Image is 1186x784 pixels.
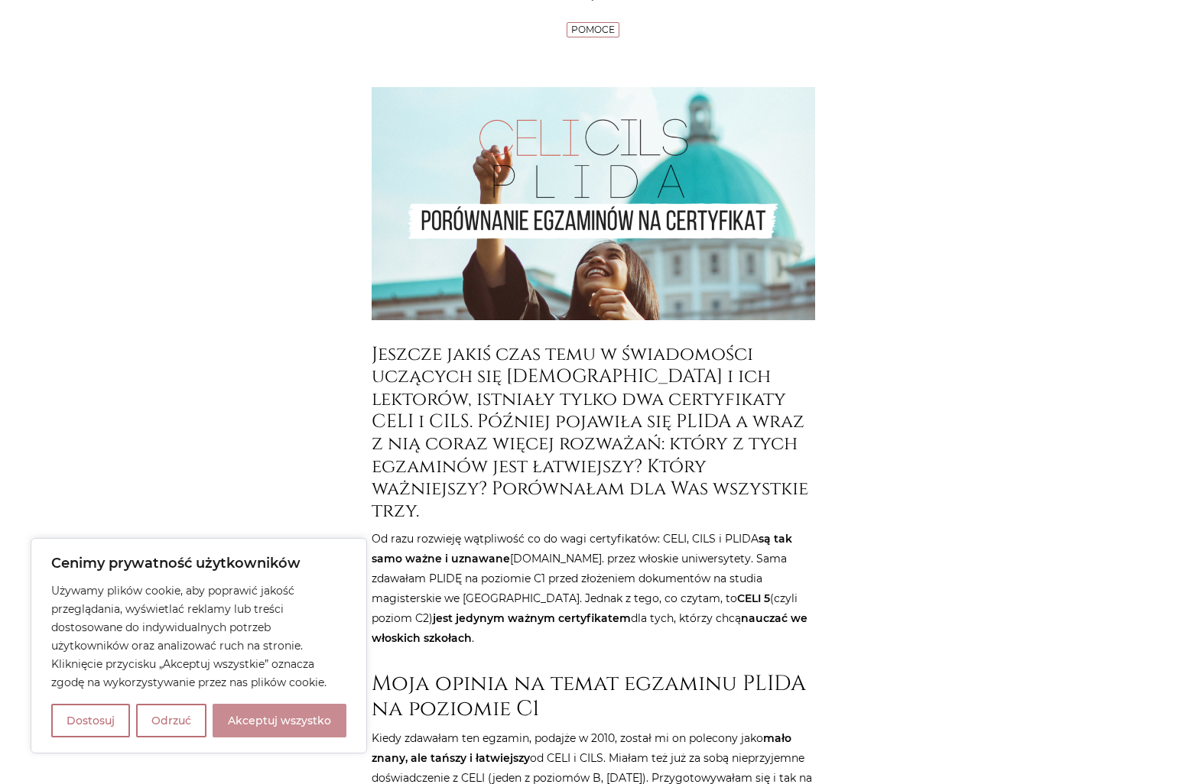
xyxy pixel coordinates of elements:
strong: są tak samo ważne i uznawane [372,532,792,565]
button: Odrzuć [136,704,206,737]
strong: nauczać we włoskich szkołach [372,611,807,645]
h3: Jeszcze jakiś czas temu w świadomości uczących się [DEMOGRAPHIC_DATA] i ich lektorów, istniały ty... [372,343,815,523]
strong: CELI 5 [737,591,770,605]
button: Dostosuj [51,704,130,737]
h2: Moja opinia na temat egzaminu PLIDA na poziomie C1 [372,671,815,722]
p: Od razu rozwieję wątpliwość co do wagi certyfikatów: CELI, CILS i PLIDA [DOMAIN_NAME]. przez włos... [372,529,815,648]
p: Cenimy prywatność użytkowników [51,554,346,572]
p: Używamy plików cookie, aby poprawić jakość przeglądania, wyświetlać reklamy lub treści dostosowan... [51,582,346,692]
a: Pomoce [571,24,615,35]
button: Akceptuj wszystko [213,704,346,737]
strong: jest jedynym ważnym certyfikatem [433,611,631,625]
